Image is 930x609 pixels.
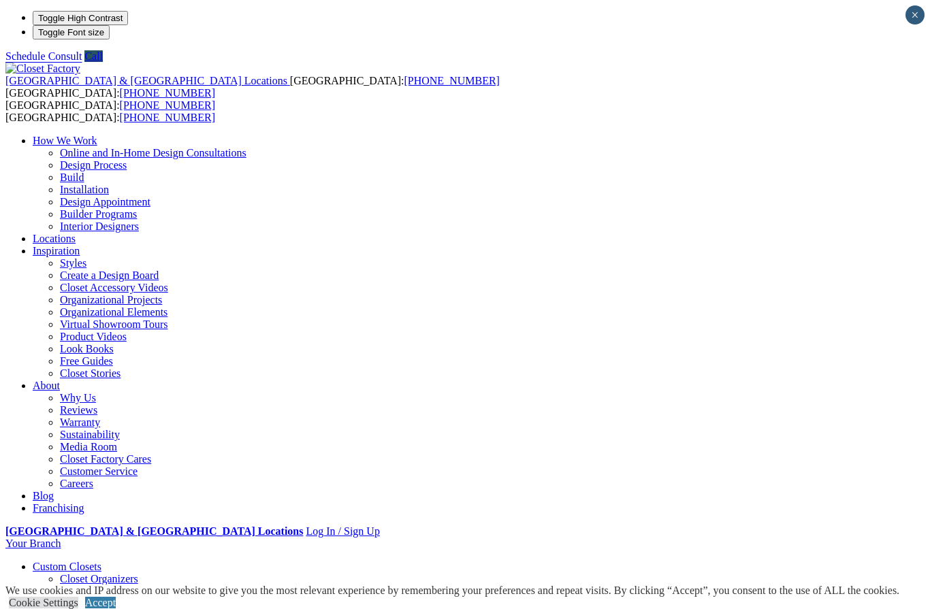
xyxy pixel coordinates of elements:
[120,99,215,111] a: [PHONE_NUMBER]
[60,478,93,489] a: Careers
[60,208,137,220] a: Builder Programs
[60,355,113,367] a: Free Guides
[60,392,96,404] a: Why Us
[5,525,303,537] a: [GEOGRAPHIC_DATA] & [GEOGRAPHIC_DATA] Locations
[60,441,117,452] a: Media Room
[33,502,84,514] a: Franchising
[60,159,127,171] a: Design Process
[60,294,162,306] a: Organizational Projects
[404,75,499,86] a: [PHONE_NUMBER]
[60,343,114,355] a: Look Books
[33,380,60,391] a: About
[60,269,159,281] a: Create a Design Board
[33,25,110,39] button: Toggle Font size
[60,171,84,183] a: Build
[84,50,103,62] a: Call
[60,306,167,318] a: Organizational Elements
[33,135,97,146] a: How We Work
[60,465,138,477] a: Customer Service
[5,538,61,549] a: Your Branch
[9,597,78,608] a: Cookie Settings
[38,27,104,37] span: Toggle Font size
[33,233,76,244] a: Locations
[5,75,287,86] span: [GEOGRAPHIC_DATA] & [GEOGRAPHIC_DATA] Locations
[60,453,151,465] a: Closet Factory Cares
[60,257,86,269] a: Styles
[5,75,290,86] a: [GEOGRAPHIC_DATA] & [GEOGRAPHIC_DATA] Locations
[306,525,379,537] a: Log In / Sign Up
[60,282,168,293] a: Closet Accessory Videos
[60,184,109,195] a: Installation
[5,50,82,62] a: Schedule Consult
[60,404,97,416] a: Reviews
[33,561,101,572] a: Custom Closets
[905,5,925,24] button: Close
[60,318,168,330] a: Virtual Showroom Tours
[5,63,80,75] img: Closet Factory
[38,13,123,23] span: Toggle High Contrast
[33,245,80,257] a: Inspiration
[60,573,138,585] a: Closet Organizers
[60,416,100,428] a: Warranty
[60,220,139,232] a: Interior Designers
[5,75,500,99] span: [GEOGRAPHIC_DATA]: [GEOGRAPHIC_DATA]:
[120,112,215,123] a: [PHONE_NUMBER]
[5,99,215,123] span: [GEOGRAPHIC_DATA]: [GEOGRAPHIC_DATA]:
[60,147,246,159] a: Online and In-Home Design Consultations
[5,585,899,597] div: We use cookies and IP address on our website to give you the most relevant experience by remember...
[60,196,150,208] a: Design Appointment
[85,597,116,608] a: Accept
[60,429,120,440] a: Sustainability
[33,490,54,501] a: Blog
[60,367,121,379] a: Closet Stories
[60,331,127,342] a: Product Videos
[120,87,215,99] a: [PHONE_NUMBER]
[33,11,128,25] button: Toggle High Contrast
